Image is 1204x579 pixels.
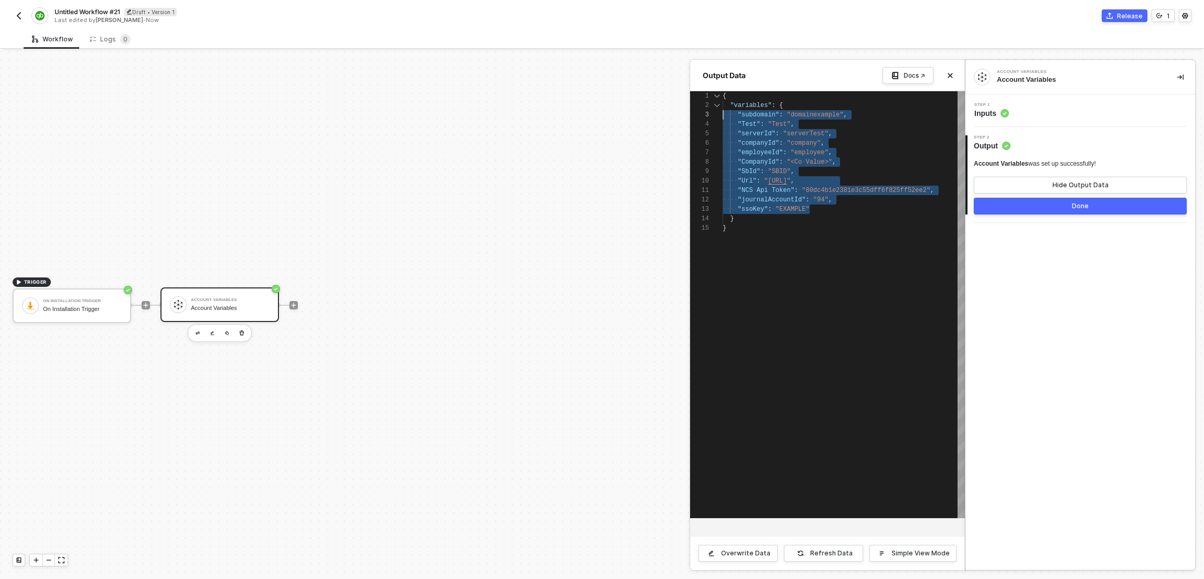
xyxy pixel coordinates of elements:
[738,206,768,213] span: "ssoKey"
[738,140,779,147] span: "companyId"
[15,12,23,20] img: back
[1177,74,1184,80] span: icon-collapse-right
[768,168,790,175] span: "SBID"
[783,111,787,119] span: ·
[690,214,709,223] div: 14
[802,187,930,194] span: "80dc4b1e2381e3c55dff6f825ff52ee2"
[35,11,44,20] img: integration-icon
[813,196,829,203] span: "94"
[55,7,120,16] span: Untitled Workflow #21
[757,177,760,185] span: :
[798,187,802,194] span: ·
[738,121,760,128] span: "Test"
[690,195,709,205] div: 12
[723,196,738,203] span: ····
[124,8,177,16] div: Draft • Version 1
[783,140,787,147] span: ·
[46,557,52,563] span: icon-minus
[764,168,768,175] span: ·
[738,177,757,185] span: "Url"
[787,158,802,166] span: "<Co
[698,70,750,81] div: Output Data
[869,545,956,562] button: Simple View Mode
[723,177,738,185] span: ····
[760,168,764,175] span: :
[974,135,1010,140] span: Step 2
[730,215,734,222] span: }
[1167,12,1170,20] div: 1
[723,140,738,147] span: ····
[779,158,783,166] span: :
[723,206,738,213] span: ····
[738,187,753,194] span: "NCS
[1117,12,1143,20] div: Release
[723,149,738,156] span: ····
[690,205,709,214] div: 13
[723,121,738,128] span: ····
[810,549,853,557] div: Refresh Data
[690,157,709,167] div: 8
[779,140,783,147] span: :
[690,167,709,176] div: 9
[794,187,798,194] span: :
[944,69,956,82] button: Close
[891,549,950,557] div: Simple View Mode
[965,135,1195,215] div: Step 2Output Account Variableswas set up successfully!Hide Output DataDone
[723,111,738,119] span: ····
[904,71,925,80] div: Docs ↗
[974,160,1028,167] span: Account Variables
[829,196,832,203] span: ,
[974,108,1009,119] span: Inputs
[772,187,794,194] span: Token"
[32,35,73,44] div: Workflow
[13,9,25,22] button: back
[760,177,764,185] span: ·
[1072,202,1089,210] div: Done
[33,557,39,563] span: icon-play
[791,149,829,156] span: "employee"
[997,70,1154,74] div: Account Variables
[1052,181,1109,189] div: Hide Output Data
[843,111,847,119] span: ,
[883,67,933,84] a: Docs ↗
[768,206,771,213] span: :
[723,224,726,232] span: }
[753,187,757,194] span: ·
[779,130,783,137] span: ·
[723,158,738,166] span: ····
[784,545,863,562] button: Refresh Data
[757,187,768,194] span: Api
[690,223,709,233] div: 15
[764,121,768,128] span: ·
[776,206,810,213] span: "EXAMPLE"
[723,130,738,137] span: ····
[787,149,790,156] span: ·
[997,75,1160,84] div: Account Variables
[723,92,726,100] span: {
[95,16,143,24] span: [PERSON_NAME]
[791,177,794,185] span: ,
[690,110,709,120] div: 3
[690,101,709,110] div: 2
[723,168,738,175] span: ····
[738,111,779,119] span: "subdomain"
[58,557,64,563] span: icon-expand
[810,196,813,203] span: ·
[974,198,1187,215] button: Done
[1156,13,1163,19] span: icon-versioning
[1152,9,1175,22] button: 1
[738,149,783,156] span: "employeeId"
[764,177,768,185] span: "
[730,102,771,109] span: "variables"
[821,140,824,147] span: ,
[772,206,776,213] span: ·
[772,102,776,109] span: :
[787,177,790,185] span: "
[690,120,709,129] div: 4
[829,149,832,156] span: ,
[974,141,1010,151] span: Output
[120,34,131,45] sup: 0
[690,138,709,148] div: 6
[974,103,1009,107] span: Step 1
[783,158,787,166] span: ·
